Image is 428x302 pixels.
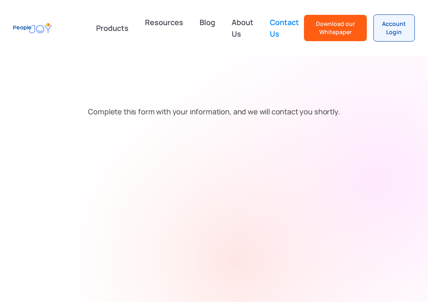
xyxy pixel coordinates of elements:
a: About Us [227,13,258,43]
a: home [13,19,52,37]
div: Download our Whitepaper [311,20,360,36]
a: Contact Us [265,13,304,43]
a: Blog [195,13,220,43]
p: Complete this form with your information, and we will contact you shortly. [88,105,340,118]
a: Account Login [373,14,415,42]
div: Products [91,20,133,36]
a: Download our Whitepaper [304,15,367,41]
a: Resources [140,13,188,43]
div: Account Login [380,20,408,36]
